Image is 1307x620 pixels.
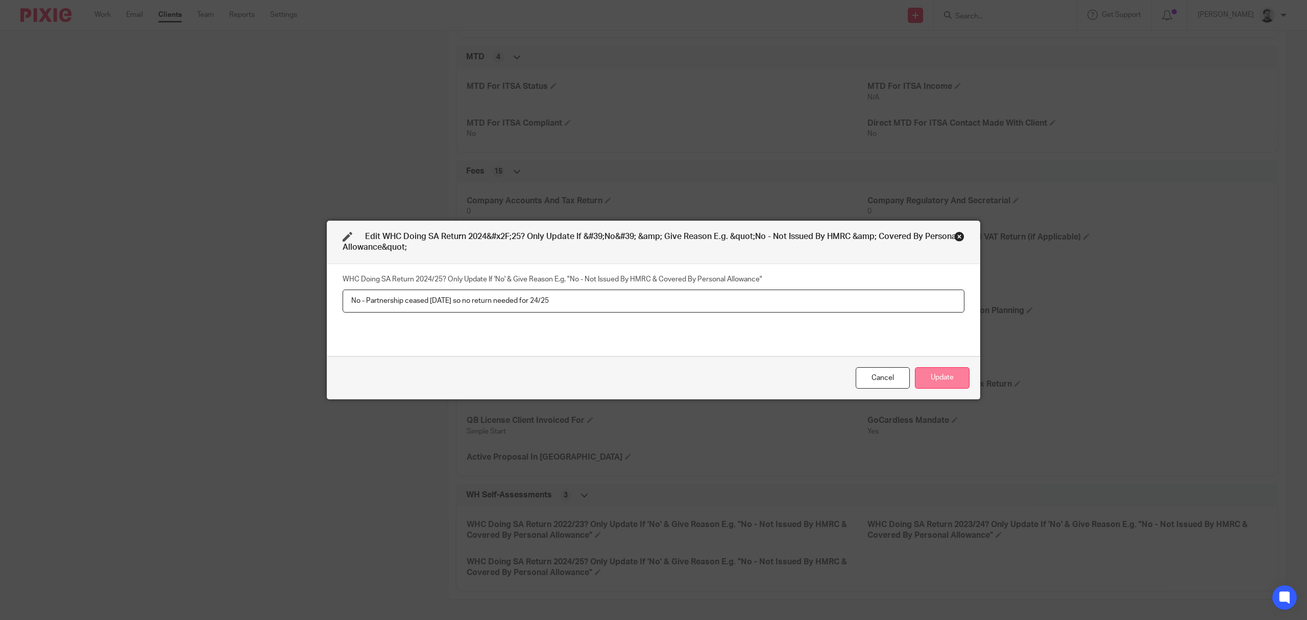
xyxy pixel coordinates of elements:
[915,367,970,389] button: Update
[343,290,964,313] input: WHC Doing SA Return 2024/25? Only Update If 'No' & Give Reason E.g. "No - Not Issued By HMRC & Co...
[343,274,762,284] label: WHC Doing SA Return 2024/25? Only Update If 'No' & Give Reason E.g. "No - Not Issued By HMRC & Co...
[954,231,964,242] div: Close this dialog window
[856,367,910,389] div: Close this dialog window
[343,232,958,252] span: Edit WHC Doing SA Return 2024&#x2F;25? Only Update If &#39;No&#39; &amp; Give Reason E.g. &quot;N...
